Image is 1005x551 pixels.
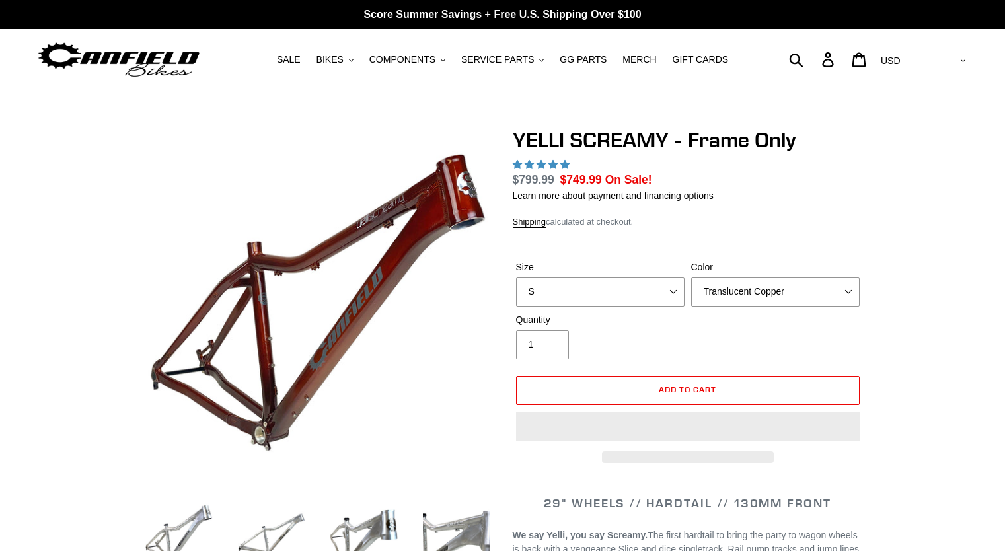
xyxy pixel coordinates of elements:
span: GIFT CARDS [673,54,729,65]
a: Shipping [513,217,546,228]
span: BIKES [316,54,344,65]
a: MERCH [616,51,663,69]
span: 29" WHEELS // HARDTAIL // 130MM FRONT [544,496,831,511]
span: COMPONENTS [369,54,435,65]
a: SALE [270,51,307,69]
button: BIKES [310,51,360,69]
span: GG PARTS [560,54,607,65]
a: GIFT CARDS [666,51,735,69]
s: $799.99 [513,173,554,186]
span: SALE [277,54,301,65]
b: We say Yelli, you say Screamy. [513,530,648,540]
a: Learn more about payment and financing options [513,190,714,201]
button: SERVICE PARTS [455,51,550,69]
div: calculated at checkout. [513,215,863,229]
input: Search [796,45,830,74]
img: Canfield Bikes [36,39,202,81]
img: YELLI SCREAMY - Frame Only [145,130,490,475]
label: Color [691,260,860,274]
a: GG PARTS [553,51,613,69]
span: On Sale! [605,171,652,188]
span: Add to cart [659,385,716,394]
h1: YELLI SCREAMY - Frame Only [513,128,863,153]
span: MERCH [622,54,656,65]
span: SERVICE PARTS [461,54,534,65]
span: 5.00 stars [513,159,572,170]
button: Add to cart [516,376,860,405]
label: Quantity [516,313,685,327]
button: COMPONENTS [363,51,452,69]
span: $749.99 [560,173,602,186]
label: Size [516,260,685,274]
